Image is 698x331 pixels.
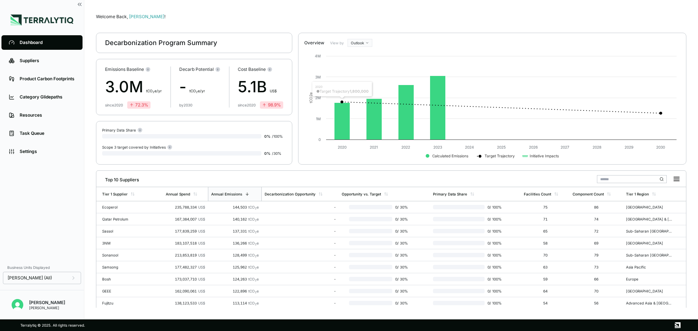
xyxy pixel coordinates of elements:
div: 98.9 % [262,102,281,108]
div: 113,114 [211,301,259,305]
div: 71 [524,217,567,221]
div: Component Count [573,192,604,196]
span: tCO e [248,241,259,245]
div: 138,123,533 [166,301,205,305]
span: tCO e [248,253,259,257]
div: 3.0M [105,75,162,98]
text: 2029 [625,145,633,149]
span: 0 / 30 % [392,265,412,269]
img: Aayush Gupta [12,299,23,311]
div: - [265,253,336,257]
div: 136,266 [211,241,259,245]
span: US$ [198,229,205,233]
sub: 2 [255,219,257,222]
text: 2021 [370,145,378,149]
text: 3M [315,75,321,79]
div: [GEOGRAPHIC_DATA] [626,205,673,209]
div: Advanced Asia & [GEOGRAPHIC_DATA] [626,301,673,305]
span: 0 / 100 % [485,277,503,281]
div: 63 [524,265,567,269]
span: 0 / 30 % [392,301,412,305]
span: 0 % [264,134,270,138]
span: ! [164,14,165,19]
div: [GEOGRAPHIC_DATA] & [GEOGRAPHIC_DATA] [626,217,673,221]
div: - [265,205,336,209]
div: Overview [304,40,324,46]
div: Business Units Displayed [3,263,81,272]
div: Resources [20,112,75,118]
span: US$ [198,205,205,209]
span: t CO e/yr [146,89,162,93]
span: 0 / 100 % [485,289,503,293]
div: Annual Spend [166,192,190,196]
span: 0 / 100 % [485,241,503,245]
div: Tier 1 Region [626,192,649,196]
text: 2028 [593,145,601,149]
text: 2025 [497,145,506,149]
div: 65 [524,229,567,233]
sub: 2 [196,90,198,94]
button: Open user button [9,296,26,314]
sub: 2 [255,255,257,258]
div: Sub-Saharan [GEOGRAPHIC_DATA] [626,253,673,257]
div: 137,331 [211,229,259,233]
span: t CO e/yr [189,89,205,93]
span: tCO e [248,289,259,293]
text: 2027 [561,145,569,149]
div: GEEE [102,289,149,293]
text: 2022 [401,145,410,149]
div: Task Queue [20,130,75,136]
div: 124,263 [211,277,259,281]
div: Welcome Back, [96,14,686,20]
div: - [265,301,336,305]
text: Initiative Impacts [530,154,559,158]
div: 58 [524,241,567,245]
sub: 2 [153,90,155,94]
span: US$ [198,265,205,269]
div: 183,107,518 [166,241,205,245]
span: tCO e [248,229,259,233]
div: 177,839,259 [166,229,205,233]
span: US$ [198,241,205,245]
div: - [265,241,336,245]
span: US$ [198,289,205,293]
div: 167,384,007 [166,217,205,221]
div: Opportunity vs. Target [342,192,381,196]
sub: 2 [255,303,257,306]
div: - [179,75,220,98]
span: 0 / 30 % [392,277,412,281]
span: 0 / 100 % [485,265,503,269]
button: Outlook [348,39,372,47]
text: 4M [315,54,321,58]
div: 235,788,334 [166,205,205,209]
div: 72.3 % [129,102,148,108]
div: 125,962 [211,265,259,269]
sub: 2 [255,243,257,246]
div: Decarb Potential [179,66,220,72]
span: 0 / 30 % [392,229,412,233]
span: tCO e [248,217,259,221]
div: 140,162 [211,217,259,221]
span: 0 / 100 % [485,229,503,233]
div: since 2020 [238,103,256,107]
text: 2020 [338,145,346,149]
div: Product Carbon Footprints [20,76,75,82]
div: 144,503 [211,205,259,209]
sub: 2 [255,291,257,294]
div: 162,090,061 [166,289,205,293]
div: Sassol [102,229,149,233]
div: 72 [573,229,620,233]
span: [PERSON_NAME] [129,14,165,19]
div: 128,499 [211,253,259,257]
sub: 2 [255,279,257,282]
div: Primary Data Share [433,192,467,196]
div: Sub-Saharan [GEOGRAPHIC_DATA] [626,229,673,233]
div: Samsong [102,265,149,269]
div: since 2020 [105,103,123,107]
div: - [265,265,336,269]
div: 173,037,710 [166,277,205,281]
div: - [265,229,336,233]
span: US$ [270,89,277,93]
span: 0 / 30 % [392,289,412,293]
div: Asia Pacific [626,265,673,269]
